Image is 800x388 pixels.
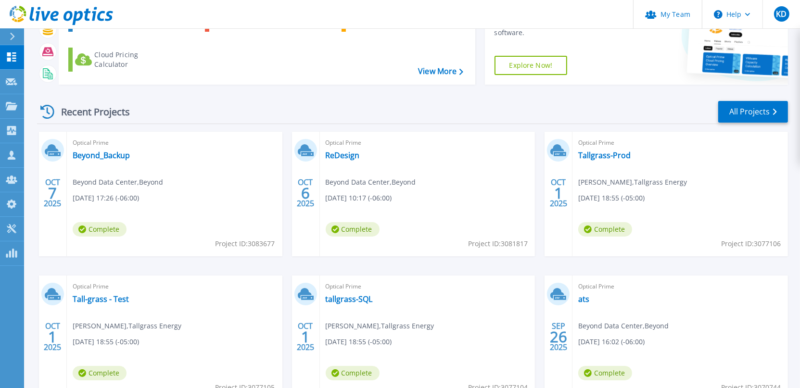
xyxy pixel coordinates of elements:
div: OCT 2025 [549,175,568,211]
span: Optical Prime [578,138,782,148]
a: Beyond_Backup [73,150,130,160]
span: Project ID: 3077106 [721,238,781,249]
div: OCT 2025 [43,175,62,211]
span: 1 [301,333,310,341]
span: Beyond Data Center , Beyond [578,321,669,331]
span: Complete [73,366,127,380]
span: Complete [326,366,380,380]
a: View More [418,67,463,76]
a: Explore Now! [495,56,568,75]
div: OCT 2025 [43,319,62,354]
span: [DATE] 10:17 (-06:00) [326,193,392,203]
span: 6 [301,189,310,197]
span: [PERSON_NAME] , Tallgrass Energy [578,177,687,188]
span: [DATE] 18:55 (-05:00) [326,337,392,347]
span: [DATE] 17:26 (-06:00) [73,193,139,203]
span: Complete [326,222,380,237]
a: Cloud Pricing Calculator [68,48,176,72]
span: Project ID: 3081817 [468,238,528,249]
span: [PERSON_NAME] , Tallgrass Energy [326,321,434,331]
div: OCT 2025 [296,319,315,354]
a: Tall-grass - Test [73,294,129,304]
div: Cloud Pricing Calculator [94,50,171,69]
div: OCT 2025 [296,175,315,211]
span: Optical Prime [73,281,277,292]
span: Optical Prime [578,281,782,292]
span: Beyond Data Center , Beyond [73,177,163,188]
span: Optical Prime [73,138,277,148]
span: 1 [554,189,563,197]
span: Optical Prime [326,281,530,292]
a: Tallgrass-Prod [578,150,631,160]
span: 1 [48,333,57,341]
a: ReDesign [326,150,360,160]
span: Complete [578,222,632,237]
a: ats [578,294,589,304]
span: [DATE] 18:55 (-05:00) [578,193,645,203]
span: [DATE] 18:55 (-05:00) [73,337,139,347]
span: Complete [578,366,632,380]
span: [PERSON_NAME] , Tallgrass Energy [73,321,181,331]
span: Complete [73,222,127,237]
span: Optical Prime [326,138,530,148]
span: KD [776,10,787,18]
div: SEP 2025 [549,319,568,354]
span: Project ID: 3083677 [216,238,275,249]
span: 26 [550,333,567,341]
div: Recent Projects [37,100,143,124]
span: [DATE] 16:02 (-06:00) [578,337,645,347]
span: 7 [48,189,57,197]
span: Beyond Data Center , Beyond [326,177,416,188]
a: All Projects [718,101,788,123]
a: tallgrass-SQL [326,294,373,304]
